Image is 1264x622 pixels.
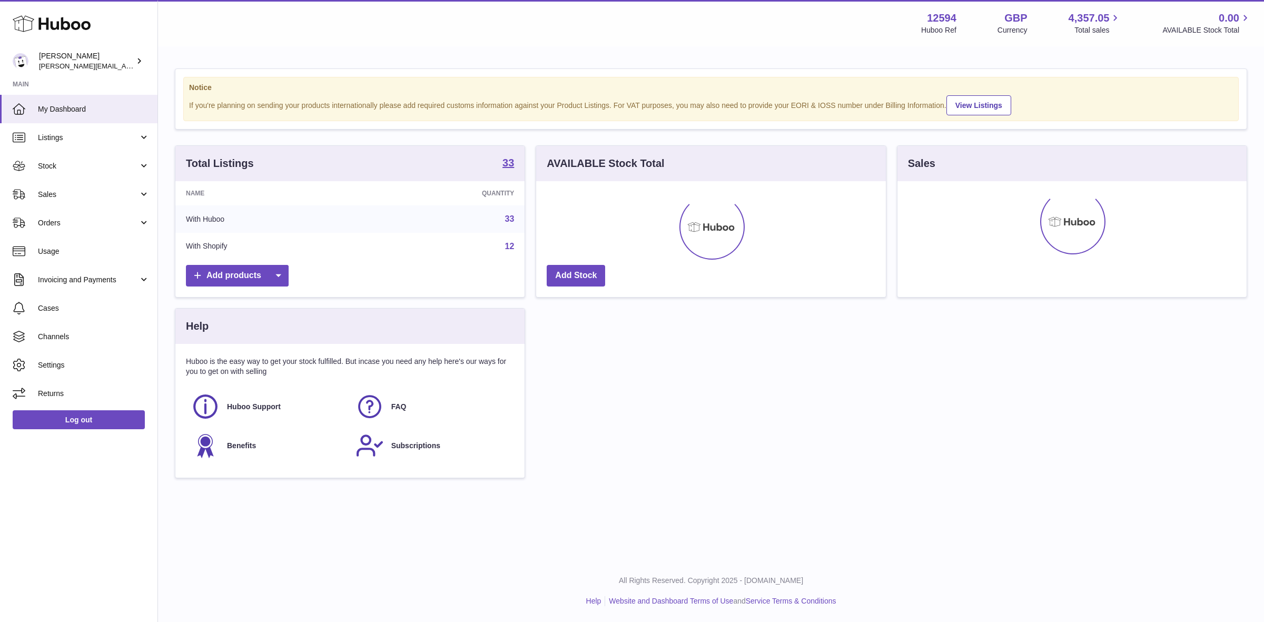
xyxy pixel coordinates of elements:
[502,157,514,170] a: 33
[38,275,139,285] span: Invoicing and Payments
[38,104,150,114] span: My Dashboard
[1074,25,1121,35] span: Total sales
[166,576,1256,586] p: All Rights Reserved. Copyright 2025 - [DOMAIN_NAME]
[38,161,139,171] span: Stock
[227,441,256,451] span: Benefits
[175,181,364,205] th: Name
[186,156,254,171] h3: Total Listings
[921,25,956,35] div: Huboo Ref
[1219,11,1239,25] span: 0.00
[364,181,525,205] th: Quantity
[1162,11,1251,35] a: 0.00 AVAILABLE Stock Total
[547,156,664,171] h3: AVAILABLE Stock Total
[38,360,150,370] span: Settings
[391,441,440,451] span: Subscriptions
[1162,25,1251,35] span: AVAILABLE Stock Total
[505,214,515,223] a: 33
[189,94,1233,115] div: If you're planning on sending your products internationally please add required customs informati...
[547,265,605,287] a: Add Stock
[998,25,1028,35] div: Currency
[746,597,836,605] a: Service Terms & Conditions
[355,392,509,421] a: FAQ
[586,597,601,605] a: Help
[38,218,139,228] span: Orders
[189,83,1233,93] strong: Notice
[908,156,935,171] h3: Sales
[502,157,514,168] strong: 33
[1069,11,1122,35] a: 4,357.05 Total sales
[175,205,364,233] td: With Huboo
[39,51,134,71] div: [PERSON_NAME]
[13,53,28,69] img: owen@wearemakewaves.com
[191,392,345,421] a: Huboo Support
[175,233,364,260] td: With Shopify
[227,402,281,412] span: Huboo Support
[38,332,150,342] span: Channels
[38,133,139,143] span: Listings
[1069,11,1110,25] span: 4,357.05
[505,242,515,251] a: 12
[927,11,956,25] strong: 12594
[605,596,836,606] li: and
[38,303,150,313] span: Cases
[355,431,509,460] a: Subscriptions
[186,357,514,377] p: Huboo is the easy way to get your stock fulfilled. But incase you need any help here's our ways f...
[1004,11,1027,25] strong: GBP
[191,431,345,460] a: Benefits
[391,402,407,412] span: FAQ
[39,62,211,70] span: [PERSON_NAME][EMAIL_ADDRESS][DOMAIN_NAME]
[38,246,150,256] span: Usage
[609,597,733,605] a: Website and Dashboard Terms of Use
[38,190,139,200] span: Sales
[186,265,289,287] a: Add products
[946,95,1011,115] a: View Listings
[13,410,145,429] a: Log out
[38,389,150,399] span: Returns
[186,319,209,333] h3: Help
